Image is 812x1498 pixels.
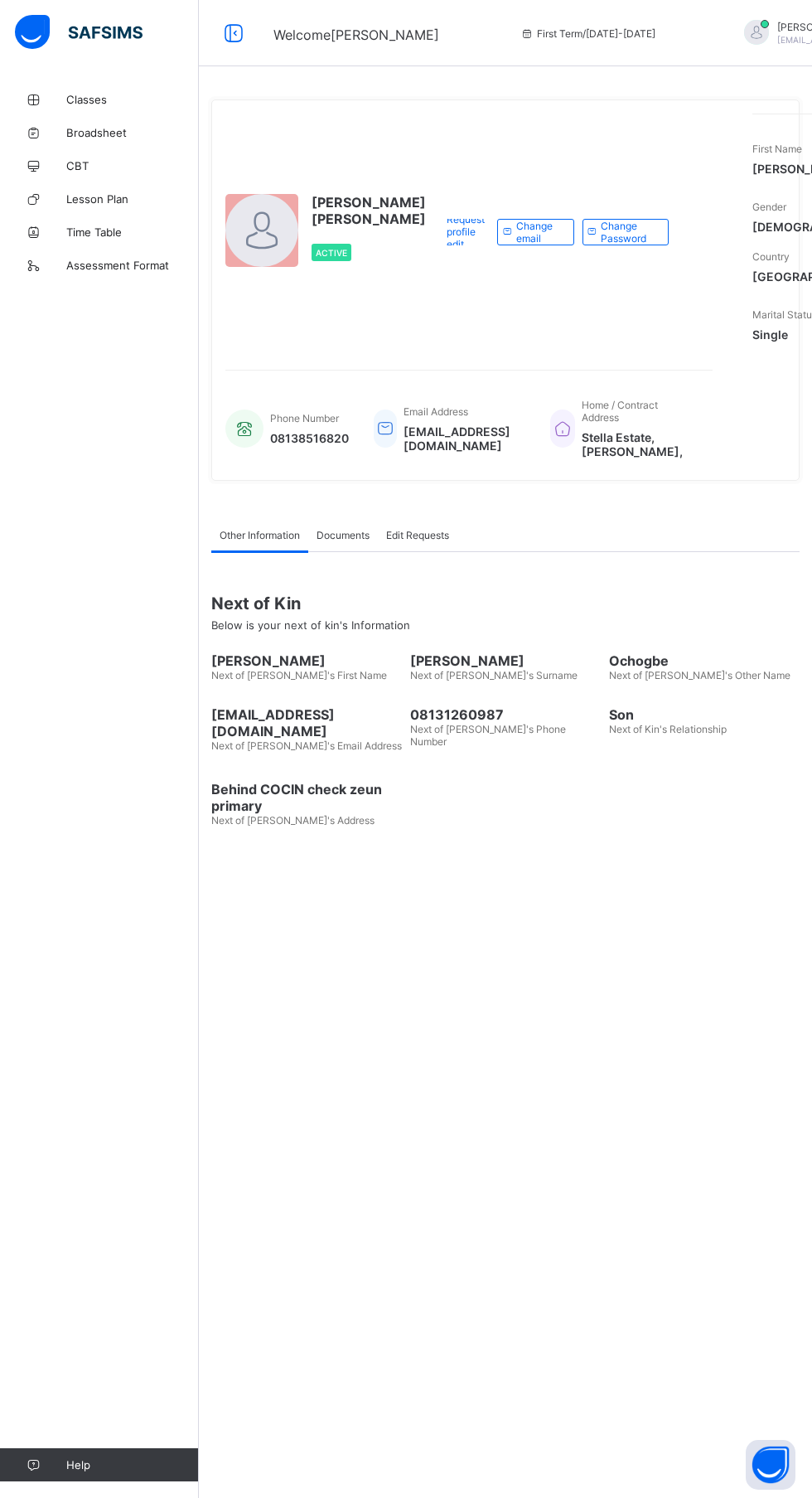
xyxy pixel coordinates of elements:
img: safsims [15,15,143,50]
span: Change email [516,220,561,245]
span: [PERSON_NAME] [410,652,601,669]
span: [EMAIL_ADDRESS][DOMAIN_NAME] [404,424,525,453]
span: CBT [66,159,199,172]
span: Ochogbe [609,652,800,669]
span: Stella Estate, [PERSON_NAME], [582,430,696,458]
span: Behind COCIN check zeun primary [211,781,402,814]
span: 08131260987 [410,706,601,723]
span: Edit Requests [386,529,449,541]
span: Classes [66,93,199,106]
span: Time Table [66,225,199,239]
span: Country [752,250,790,263]
span: Other Information [220,529,300,541]
span: Documents [317,529,370,541]
span: session/term information [520,27,655,40]
span: Next of [PERSON_NAME]'s Phone Number [410,723,566,748]
span: Email Address [404,405,468,418]
span: First Name [752,143,802,155]
span: Change Password [601,220,655,245]
span: Request profile edit [447,213,485,250]
span: [EMAIL_ADDRESS][DOMAIN_NAME] [211,706,402,739]
span: 08138516820 [270,431,349,445]
span: [PERSON_NAME] [211,652,402,669]
span: Next of Kin's Relationship [609,723,727,735]
span: Active [316,248,347,258]
span: [PERSON_NAME] [PERSON_NAME] [312,194,426,227]
span: Broadsheet [66,126,199,139]
span: Next of [PERSON_NAME]'s Surname [410,669,578,681]
span: Help [66,1458,198,1471]
span: Next of [PERSON_NAME]'s Email Address [211,739,402,752]
span: Son [609,706,800,723]
span: Phone Number [270,412,339,424]
span: Next of [PERSON_NAME]'s Other Name [609,669,790,681]
span: Next of Kin [211,594,800,613]
span: Next of [PERSON_NAME]'s First Name [211,669,387,681]
span: Home / Contract Address [582,399,658,424]
span: Lesson Plan [66,192,199,206]
button: Open asap [746,1440,795,1490]
span: Gender [752,201,786,213]
span: Below is your next of kin's Information [211,618,410,632]
span: Assessment Format [66,259,199,272]
span: Next of [PERSON_NAME]'s Address [211,814,375,827]
span: Welcome [PERSON_NAME] [273,27,439,43]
